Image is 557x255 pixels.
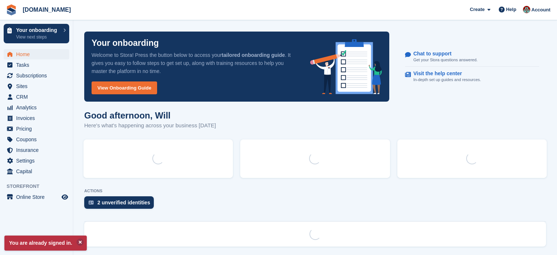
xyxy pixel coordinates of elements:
img: verify_identity-adf6edd0f0f0b5bbfe63781bf79b02c33cf7c696d77639b501bdc392416b5a36.svg [89,200,94,205]
span: Storefront [7,183,73,190]
p: In-depth set up guides and resources. [413,77,481,83]
a: Your onboarding View next steps [4,24,69,43]
a: menu [4,60,69,70]
span: Coupons [16,134,60,145]
p: Here's what's happening across your business [DATE] [84,121,216,130]
span: Settings [16,156,60,166]
a: menu [4,102,69,113]
p: Your onboarding [16,28,60,33]
p: Get your Stora questions answered. [413,57,478,63]
span: Sites [16,81,60,91]
a: menu [4,113,69,123]
span: Pricing [16,124,60,134]
img: onboarding-info-6c161a55d2c0e0a8cae90662b2fe09162a5109e8cc188191df67fb4f79e88e88.svg [310,39,382,94]
span: Account [531,6,550,14]
p: Your onboarding [92,39,159,47]
span: Online Store [16,192,60,202]
p: Visit the help center [413,70,475,77]
span: Invoices [16,113,60,123]
span: Capital [16,166,60,176]
a: Preview store [60,193,69,201]
h1: Good afternoon, Will [84,110,216,120]
a: 2 unverified identities [84,196,157,212]
a: menu [4,156,69,166]
span: Subscriptions [16,70,60,81]
img: Will Dougan [523,6,530,13]
p: View next steps [16,34,60,40]
a: [DOMAIN_NAME] [20,4,74,16]
span: Insurance [16,145,60,155]
span: Home [16,49,60,59]
p: Welcome to Stora! Press the button below to access your . It gives you easy to follow steps to ge... [92,51,298,75]
span: Analytics [16,102,60,113]
a: menu [4,92,69,102]
a: menu [4,145,69,155]
a: menu [4,124,69,134]
span: Help [506,6,516,13]
a: menu [4,49,69,59]
a: Chat to support Get your Stora questions answered. [405,47,539,67]
a: menu [4,192,69,202]
span: Create [470,6,484,13]
img: stora-icon-8386f47178a22dfd0bd8f6a31ec36ba5ce8667c1dd55bd0f319d3a0aa187defe.svg [6,4,17,15]
a: menu [4,70,69,81]
a: Visit the help center In-depth set up guides and resources. [405,67,539,87]
p: ACTIONS [84,189,546,193]
span: CRM [16,92,60,102]
div: 2 unverified identities [97,200,150,205]
span: Tasks [16,60,60,70]
a: menu [4,81,69,91]
a: View Onboarding Guide [92,81,157,94]
p: Chat to support [413,51,472,57]
strong: tailored onboarding guide [222,52,285,58]
a: menu [4,166,69,176]
a: menu [4,134,69,145]
p: You are already signed in. [4,236,87,251]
